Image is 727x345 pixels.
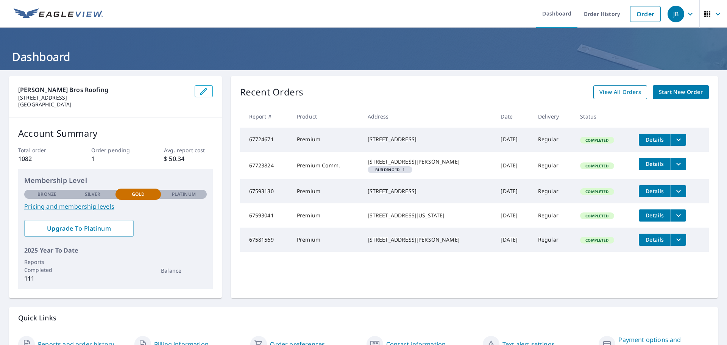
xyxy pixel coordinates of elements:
p: Gold [132,191,145,198]
p: 2025 Year To Date [24,246,207,255]
span: Start New Order [659,87,703,97]
td: Premium [291,179,362,203]
p: Quick Links [18,313,709,323]
button: detailsBtn-67581569 [639,234,671,246]
div: [STREET_ADDRESS][US_STATE] [368,212,489,219]
td: 67593041 [240,203,291,228]
td: Premium [291,128,362,152]
em: Building ID [375,168,400,172]
td: Regular [532,152,574,179]
a: Pricing and membership levels [24,202,207,211]
p: Account Summary [18,126,213,140]
p: [PERSON_NAME] Bros Roofing [18,85,189,94]
p: Total order [18,146,67,154]
span: Upgrade To Platinum [30,224,128,233]
span: Details [643,236,666,243]
div: [STREET_ADDRESS][PERSON_NAME] [368,158,489,165]
p: Balance [161,267,206,275]
img: EV Logo [14,8,103,20]
td: 67723824 [240,152,291,179]
td: Premium [291,203,362,228]
span: Completed [581,237,613,243]
td: Regular [532,203,574,228]
p: Recent Orders [240,85,304,99]
p: Reports Completed [24,258,70,274]
p: Bronze [37,191,56,198]
th: Status [574,105,633,128]
span: Details [643,187,666,195]
span: View All Orders [599,87,641,97]
p: 1 [91,154,140,163]
p: Order pending [91,146,140,154]
a: Start New Order [653,85,709,99]
div: [STREET_ADDRESS][PERSON_NAME] [368,236,489,244]
th: Product [291,105,362,128]
p: [STREET_ADDRESS] [18,94,189,101]
td: Premium [291,228,362,252]
p: $ 50.34 [164,154,212,163]
td: [DATE] [495,228,532,252]
div: JB [668,6,684,22]
p: Silver [85,191,101,198]
td: Premium Comm. [291,152,362,179]
span: Details [643,136,666,143]
td: Regular [532,128,574,152]
span: Completed [581,137,613,143]
td: Regular [532,179,574,203]
button: detailsBtn-67593041 [639,209,671,222]
td: [DATE] [495,128,532,152]
button: filesDropdownBtn-67581569 [671,234,686,246]
td: 67593130 [240,179,291,203]
td: Regular [532,228,574,252]
button: detailsBtn-67723824 [639,158,671,170]
td: [DATE] [495,203,532,228]
td: [DATE] [495,152,532,179]
p: 111 [24,274,70,283]
button: filesDropdownBtn-67593130 [671,185,686,197]
a: Upgrade To Platinum [24,220,134,237]
a: View All Orders [593,85,647,99]
span: Details [643,160,666,167]
span: 1 [371,168,410,172]
button: detailsBtn-67724671 [639,134,671,146]
span: Details [643,212,666,219]
td: [DATE] [495,179,532,203]
td: 67724671 [240,128,291,152]
p: Membership Level [24,175,207,186]
p: [GEOGRAPHIC_DATA] [18,101,189,108]
span: Completed [581,189,613,194]
p: Avg. report cost [164,146,212,154]
span: Completed [581,163,613,169]
button: filesDropdownBtn-67724671 [671,134,686,146]
div: [STREET_ADDRESS] [368,187,489,195]
th: Delivery [532,105,574,128]
th: Address [362,105,495,128]
p: Platinum [172,191,196,198]
button: filesDropdownBtn-67593041 [671,209,686,222]
th: Report # [240,105,291,128]
a: Order [630,6,661,22]
button: filesDropdownBtn-67723824 [671,158,686,170]
span: Completed [581,213,613,219]
p: 1082 [18,154,67,163]
th: Date [495,105,532,128]
h1: Dashboard [9,49,718,64]
div: [STREET_ADDRESS] [368,136,489,143]
button: detailsBtn-67593130 [639,185,671,197]
td: 67581569 [240,228,291,252]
